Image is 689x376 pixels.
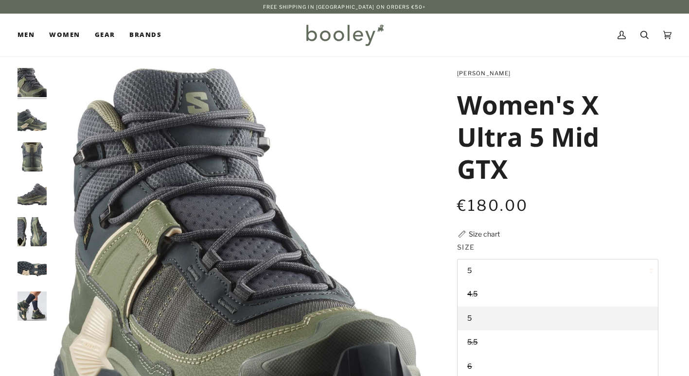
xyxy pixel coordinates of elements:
[458,307,658,331] a: 5
[467,290,477,298] span: 4.5
[467,314,472,323] span: 5
[457,88,651,185] h1: Women's X Ultra 5 Mid GTX
[458,282,658,307] a: 4.5
[88,14,123,56] a: Gear
[18,217,47,246] img: Salomon Women's X Ultra 5 Mid GTX Turbulence / Sedona Sage / Tender Peach - Booley Galway
[467,338,477,346] span: 5.5
[18,14,42,56] a: Men
[42,14,87,56] a: Women
[458,330,658,355] a: 5.5
[457,70,511,77] a: [PERSON_NAME]
[18,254,47,283] img: Salomon Women's X Ultra 5 Mid GTX Turbulence / Sedona Sage / Tender Peach - Booley Galway
[457,259,658,283] button: 5
[129,30,161,40] span: Brands
[469,229,500,239] div: Size chart
[49,30,80,40] span: Women
[302,21,387,49] img: Booley
[457,242,475,252] span: Size
[263,3,426,11] p: Free Shipping in [GEOGRAPHIC_DATA] on Orders €50+
[457,196,529,215] span: €180.00
[95,30,115,40] span: Gear
[18,30,35,40] span: Men
[18,291,47,321] img: Salomon Women's X Ultra 5 Mid GTX Turbulence / Sedona Sage / Tender Peach - Booley Galway
[467,362,472,371] span: 6
[122,14,169,56] a: Brands
[18,180,47,209] img: Salomon Women's X Ultra 5 Mid GTX Turbulence / Sedona Sage / Tender Peach - Booley Galway
[18,68,47,97] img: Salomon Women's X Ultra 5 Mid GTX Turbulence / Sedona Sage / Tender Peach - Booley Galway
[18,142,47,171] img: Salomon Women's X Ultra 5 Mid GTX Turbulence / Sedona Sage / Tender Peach - Booley Galway
[18,105,47,135] img: Salomon Women's X Ultra 5 Mid GTX Turbulence / Sedona Sage / Tender Peach - Booley Galway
